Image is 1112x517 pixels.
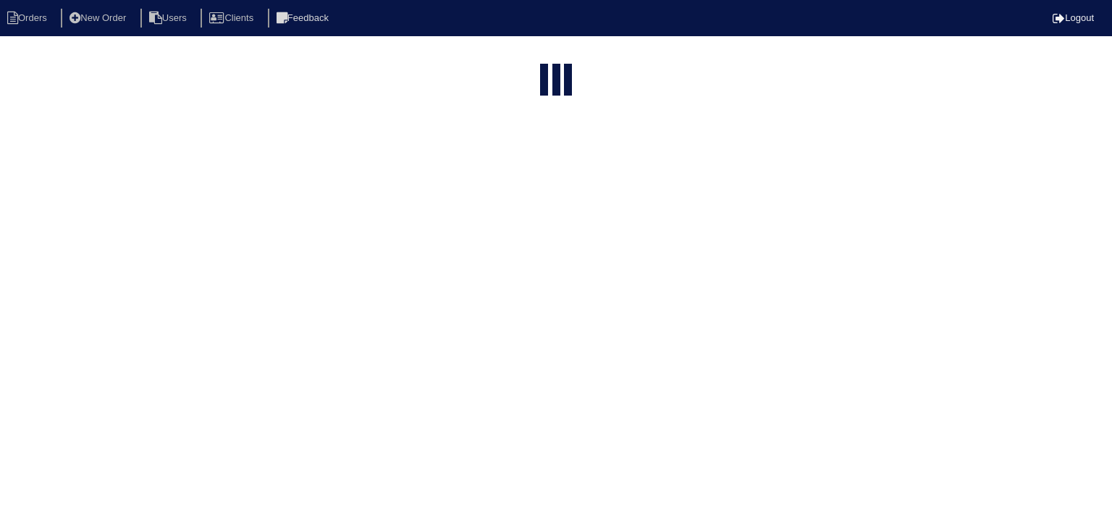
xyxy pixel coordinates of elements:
[268,9,340,28] li: Feedback
[140,9,198,28] li: Users
[61,9,138,28] li: New Order
[552,64,560,98] div: loading...
[1053,12,1094,23] a: Logout
[140,12,198,23] a: Users
[201,12,265,23] a: Clients
[201,9,265,28] li: Clients
[61,12,138,23] a: New Order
